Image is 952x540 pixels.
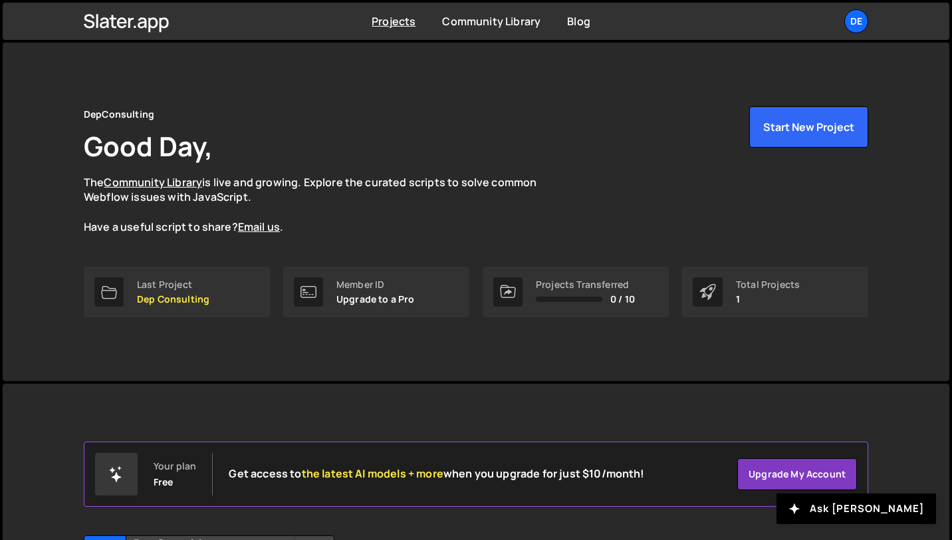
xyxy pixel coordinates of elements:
[336,294,415,305] p: Upgrade to a Pro
[104,175,202,190] a: Community Library
[736,294,800,305] p: 1
[749,106,868,148] button: Start New Project
[442,14,540,29] a: Community Library
[229,468,644,480] h2: Get access to when you upgrade for just $10/month!
[610,294,635,305] span: 0 / 10
[84,128,213,164] h1: Good Day,
[372,14,416,29] a: Projects
[154,461,196,472] div: Your plan
[737,458,857,490] a: Upgrade my account
[137,294,209,305] p: Dep Consulting
[137,279,209,290] div: Last Project
[336,279,415,290] div: Member ID
[84,106,154,122] div: DepConsulting
[154,477,174,487] div: Free
[84,175,562,235] p: The is live and growing. Explore the curated scripts to solve common Webflow issues with JavaScri...
[776,493,936,524] button: Ask [PERSON_NAME]
[238,219,280,234] a: Email us
[567,14,590,29] a: Blog
[84,267,270,317] a: Last Project Dep Consulting
[736,279,800,290] div: Total Projects
[536,279,635,290] div: Projects Transferred
[302,466,443,481] span: the latest AI models + more
[844,9,868,33] a: De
